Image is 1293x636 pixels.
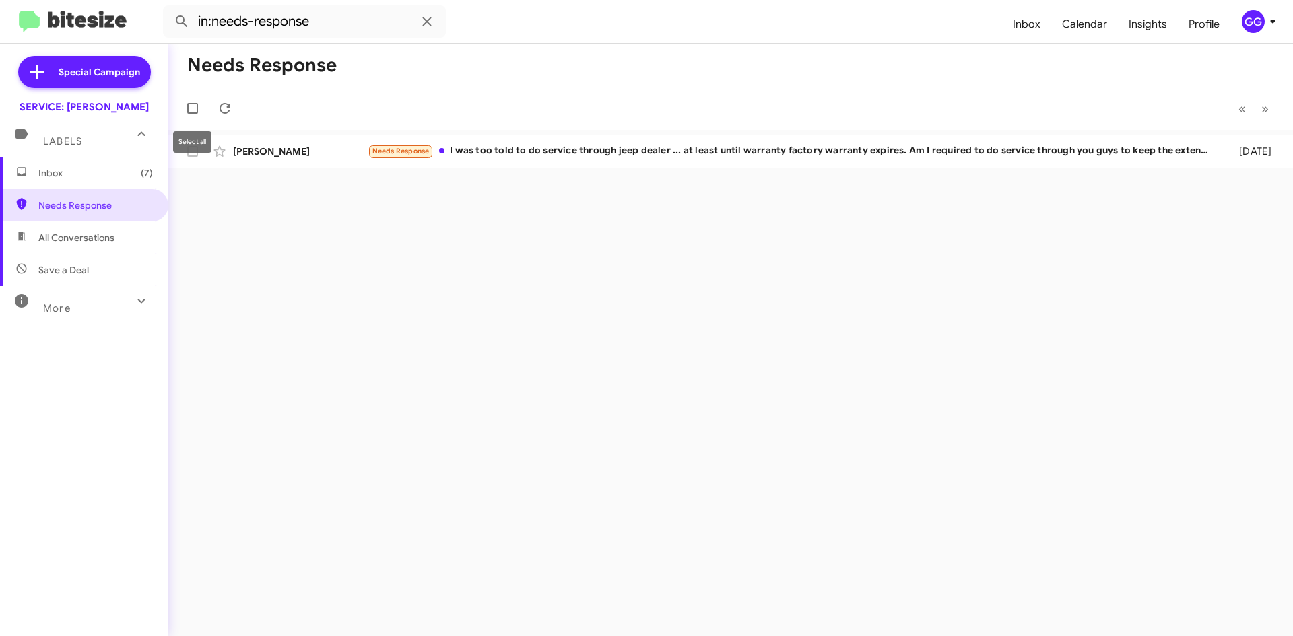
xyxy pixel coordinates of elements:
[1231,95,1277,122] nav: Page navigation example
[1238,100,1246,117] span: «
[1118,5,1178,44] a: Insights
[1230,95,1254,122] button: Previous
[1230,10,1278,33] button: GG
[59,65,140,79] span: Special Campaign
[18,56,151,88] a: Special Campaign
[141,166,153,180] span: (7)
[20,100,149,114] div: SERVICE: [PERSON_NAME]
[1261,100,1269,117] span: »
[1002,5,1051,44] a: Inbox
[1051,5,1118,44] a: Calendar
[1218,145,1282,158] div: [DATE]
[372,147,430,155] span: Needs Response
[368,143,1218,159] div: I was too told to do service through jeep dealer ... at least until warranty factory warranty exp...
[43,302,71,314] span: More
[38,199,153,212] span: Needs Response
[38,263,89,277] span: Save a Deal
[163,5,446,38] input: Search
[1242,10,1265,33] div: GG
[1178,5,1230,44] a: Profile
[43,135,82,147] span: Labels
[173,131,211,153] div: Select all
[38,166,153,180] span: Inbox
[187,55,337,76] h1: Needs Response
[233,145,368,158] div: [PERSON_NAME]
[38,231,114,244] span: All Conversations
[1253,95,1277,122] button: Next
